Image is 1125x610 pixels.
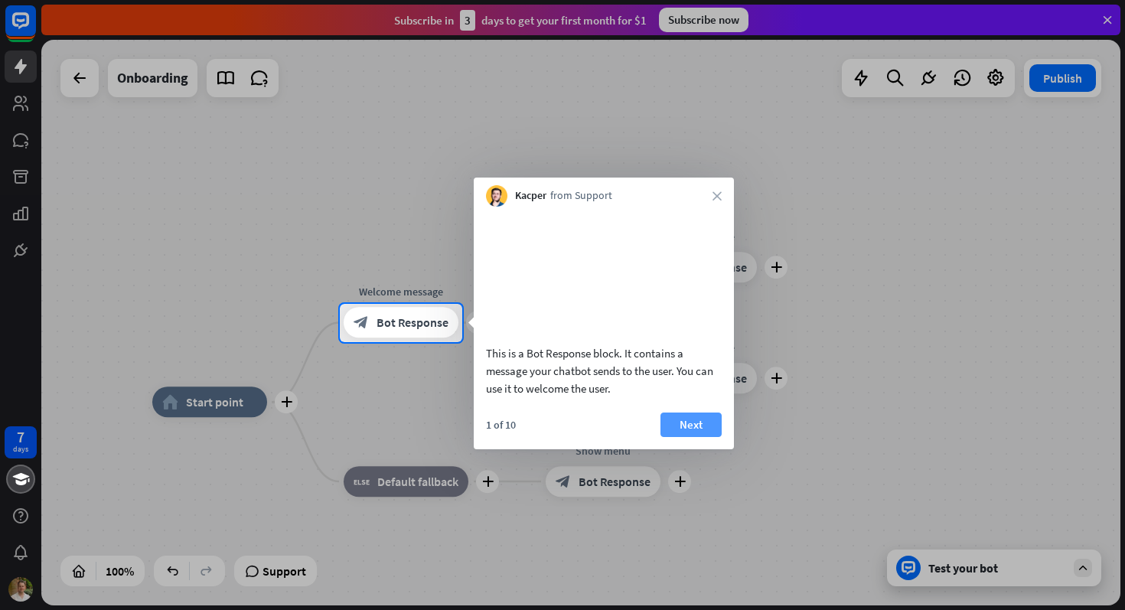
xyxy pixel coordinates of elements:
[660,413,722,437] button: Next
[12,6,58,52] button: Open LiveChat chat widget
[486,344,722,397] div: This is a Bot Response block. It contains a message your chatbot sends to the user. You can use i...
[486,418,516,432] div: 1 of 10
[515,188,546,204] span: Kacper
[712,191,722,201] i: close
[354,315,369,331] i: block_bot_response
[550,188,612,204] span: from Support
[377,315,448,331] span: Bot Response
